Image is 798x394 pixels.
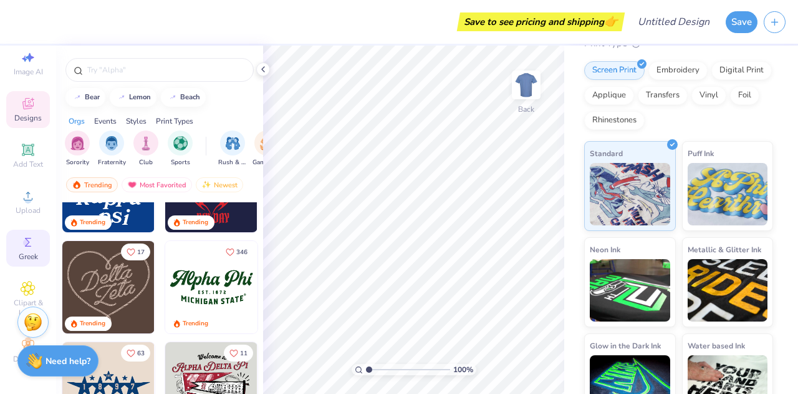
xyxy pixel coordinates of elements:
[257,241,349,333] img: e9359b61-4979-43b2-b67e-bebd332b6cfa
[121,244,150,260] button: Like
[584,86,634,105] div: Applique
[688,259,768,322] img: Metallic & Glitter Ink
[46,355,90,367] strong: Need help?
[13,354,43,364] span: Decorate
[66,177,118,192] div: Trending
[110,88,156,107] button: lemon
[518,104,534,115] div: Back
[688,243,761,256] span: Metallic & Glitter Ink
[711,61,772,80] div: Digital Print
[98,158,126,167] span: Fraternity
[117,94,127,101] img: trend_line.gif
[584,111,645,130] div: Rhinestones
[688,163,768,225] img: Puff Ink
[252,158,281,167] span: Game Day
[129,94,151,101] div: lemon
[80,218,105,227] div: Trending
[688,339,745,352] span: Water based Ink
[133,131,158,167] div: filter for Club
[226,136,240,150] img: Rush & Bid Image
[70,136,85,150] img: Sorority Image
[220,244,253,260] button: Like
[168,131,193,167] div: filter for Sports
[105,136,118,150] img: Fraternity Image
[98,131,126,167] div: filter for Fraternity
[13,159,43,169] span: Add Text
[168,131,193,167] button: filter button
[730,86,759,105] div: Foil
[139,158,153,167] span: Club
[183,218,208,227] div: Trending
[19,252,38,262] span: Greek
[154,241,246,333] img: ead2b24a-117b-4488-9b34-c08fd5176a7b
[126,116,147,127] div: Styles
[14,113,42,123] span: Designs
[590,243,620,256] span: Neon Ink
[65,131,90,167] div: filter for Sorority
[260,136,274,150] img: Game Day Image
[218,131,247,167] div: filter for Rush & Bid
[98,131,126,167] button: filter button
[201,180,211,189] img: Newest.gif
[122,177,192,192] div: Most Favorited
[69,116,85,127] div: Orgs
[453,364,473,375] span: 100 %
[224,345,253,362] button: Like
[514,72,539,97] img: Back
[688,147,714,160] span: Puff Ink
[173,136,188,150] img: Sports Image
[180,94,200,101] div: beach
[156,116,193,127] div: Print Types
[584,61,645,80] div: Screen Print
[137,249,145,255] span: 17
[133,131,158,167] button: filter button
[86,64,246,76] input: Try "Alpha"
[65,88,105,107] button: bear
[127,180,137,189] img: most_fav.gif
[252,131,281,167] button: filter button
[16,205,41,215] span: Upload
[218,131,247,167] button: filter button
[72,94,82,101] img: trend_line.gif
[604,14,618,29] span: 👉
[94,116,117,127] div: Events
[139,136,153,150] img: Club Image
[218,158,247,167] span: Rush & Bid
[252,131,281,167] div: filter for Game Day
[6,298,50,318] span: Clipart & logos
[240,350,248,357] span: 11
[165,241,257,333] img: 509aa579-d1dd-4753-a2ca-fe6b9b3d7ce7
[648,61,708,80] div: Embroidery
[62,241,155,333] img: 12710c6a-dcc0-49ce-8688-7fe8d5f96fe2
[590,259,670,322] img: Neon Ink
[72,180,82,189] img: trending.gif
[168,94,178,101] img: trend_line.gif
[171,158,190,167] span: Sports
[460,12,622,31] div: Save to see pricing and shipping
[726,11,757,33] button: Save
[183,319,208,328] div: Trending
[65,131,90,167] button: filter button
[196,177,243,192] div: Newest
[66,158,89,167] span: Sorority
[85,94,100,101] div: bear
[236,249,248,255] span: 346
[590,163,670,225] img: Standard
[638,86,688,105] div: Transfers
[80,319,105,328] div: Trending
[590,147,623,160] span: Standard
[121,345,150,362] button: Like
[137,350,145,357] span: 63
[161,88,206,107] button: beach
[590,339,661,352] span: Glow in the Dark Ink
[14,67,43,77] span: Image AI
[628,9,719,34] input: Untitled Design
[691,86,726,105] div: Vinyl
